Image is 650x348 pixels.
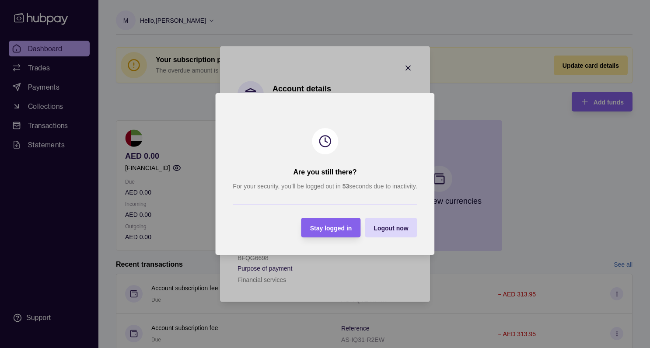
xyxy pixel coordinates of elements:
[342,183,349,190] strong: 53
[310,225,352,232] span: Stay logged in
[294,167,357,177] h2: Are you still there?
[374,225,408,232] span: Logout now
[301,218,361,237] button: Stay logged in
[233,181,417,191] p: For your security, you’ll be logged out in seconds due to inactivity.
[365,218,417,237] button: Logout now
